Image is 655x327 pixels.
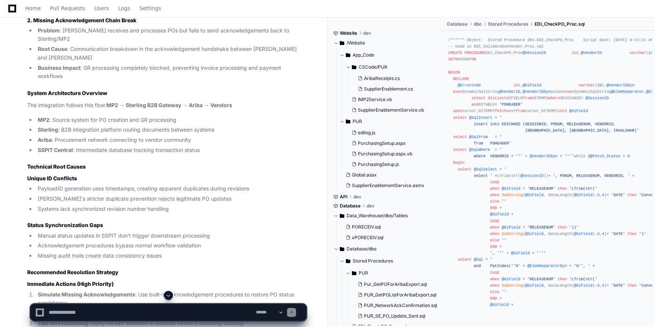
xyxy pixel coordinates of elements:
[25,6,41,11] span: Home
[499,102,523,107] span: 'POHEADER'
[35,232,306,240] li: Manual status updates in SSPIT don't trigger downstream processing
[560,154,562,158] span: +
[358,130,375,136] span: edilog.js
[334,210,435,222] button: Data_Warehouse/dbo/Tables
[453,147,467,152] span: select
[35,116,306,124] li: : Source system for PO creation and GR processing
[458,257,472,262] span: select
[352,63,356,72] svg: Directory
[27,222,103,228] strong: Status Synchronization Gaps
[564,154,574,158] span: ''''
[35,26,306,44] li: : [PERSON_NAME] receives and processes POs but fails to send acknowledgements back to Sterling/MP2
[352,235,384,241] span: xPORECEIV.sql
[530,154,558,158] span: @VendorIDDyn
[27,101,306,110] p: The integration follows this flow:
[511,212,513,216] span: +
[499,244,502,249] span: +
[35,205,306,213] li: Systems lack synchronized revision number handling
[639,232,646,236] span: ')'
[353,52,374,58] span: App_Code
[349,94,431,105] button: IMP2Service.vb
[523,51,546,55] span: @SessionID
[602,283,604,288] span: 4
[627,232,637,236] span: then
[537,251,546,255] span: ''''
[358,151,412,157] span: PurchasingSetup.aspx.vb
[334,243,435,255] button: Database/dbo
[548,96,560,100] span: where
[355,73,431,84] button: AribaReceipts.cs
[525,283,544,288] span: @GiField
[502,238,506,243] span: ''
[523,186,525,191] span: =
[27,90,107,96] strong: System Architecture Overview
[38,46,67,52] strong: Root Cause
[523,83,541,88] span: @GiField
[139,6,161,11] span: Settings
[35,184,306,193] li: PayloadID generation uses timestamps, creating apparent duplicates during revisions
[340,38,344,48] svg: Directory
[118,6,130,11] span: Logs
[602,232,604,236] span: 4
[106,102,232,108] strong: MP2 → Sterling B2B Gateway → Ariba → Vendors
[343,180,431,191] button: SupplierEnablementService.asmx
[358,140,406,146] span: PurchasingSetup.aspx
[352,172,377,178] span: Global.asax
[38,147,73,153] strong: SSPIT Central
[595,283,600,288] span: -3
[523,277,525,281] span: =
[364,86,413,92] span: SupplierEnablement.cs
[490,283,499,288] span: when
[506,251,509,255] span: +
[355,279,437,290] button: Pur_GetPOForAribaExport.sql
[581,51,602,55] span: @VendorID
[502,283,522,288] span: SubString
[340,49,435,61] button: App_Code
[502,193,522,197] span: SubString
[527,225,555,230] span: 'RELEASENUM'
[525,154,527,158] span: +
[502,225,520,230] span: @GiField
[627,283,637,288] span: then
[349,159,431,170] button: PurchasingSetup.js
[490,180,499,184] span: CASE
[606,83,634,88] span: @VendorIDDyn
[499,206,502,210] span: +
[355,84,431,94] button: SupplierEnablement.cs
[523,225,525,230] span: =
[574,193,592,197] span: @GiField
[592,264,595,268] span: +
[574,283,592,288] span: @GiField
[367,203,375,209] span: dev
[485,257,488,262] span: =
[488,96,506,100] span: distinct
[27,281,114,287] strong: Immediate Actions (High Priority)
[611,283,625,288] span: 'DATE'
[448,115,639,133] span: ' insert into EDICHARZ (SESSIONID, PONUM, RELEASENUM, VENDORID, [GEOGRAPHIC_DATA], [GEOGRAPHIC_DA...
[353,258,393,264] span: Stored Procedures
[574,264,590,268] span: '%'', '
[448,51,462,55] span: CREATE
[346,117,350,126] svg: Directory
[35,290,306,308] li: : Use built-in acknowledgement procedures to restore PO status consistency
[340,30,357,36] span: Website
[340,203,361,209] span: Database
[490,212,509,216] span: @GiField
[523,89,551,94] span: @VendorIDDyn
[502,199,506,204] span: ''
[458,167,472,172] span: select
[448,57,455,61] span: SET
[35,126,306,134] li: : B2B integration platform routing documents between systems
[35,45,306,62] li: : Communication breakdown in the acknowledgement handshake between [PERSON_NAME] and [PERSON_NAME]
[595,232,600,236] span: -3
[527,277,555,281] span: 'RELEASENUM'
[502,277,520,281] span: @GiField
[569,264,572,268] span: +
[569,109,588,113] span: @GiField
[558,186,567,191] span: then
[474,257,483,262] span: @Sql
[453,135,467,139] span: select
[606,193,609,197] span: =
[35,252,306,260] li: Missing audit trails create data consistency issues
[343,170,431,180] button: Global.asax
